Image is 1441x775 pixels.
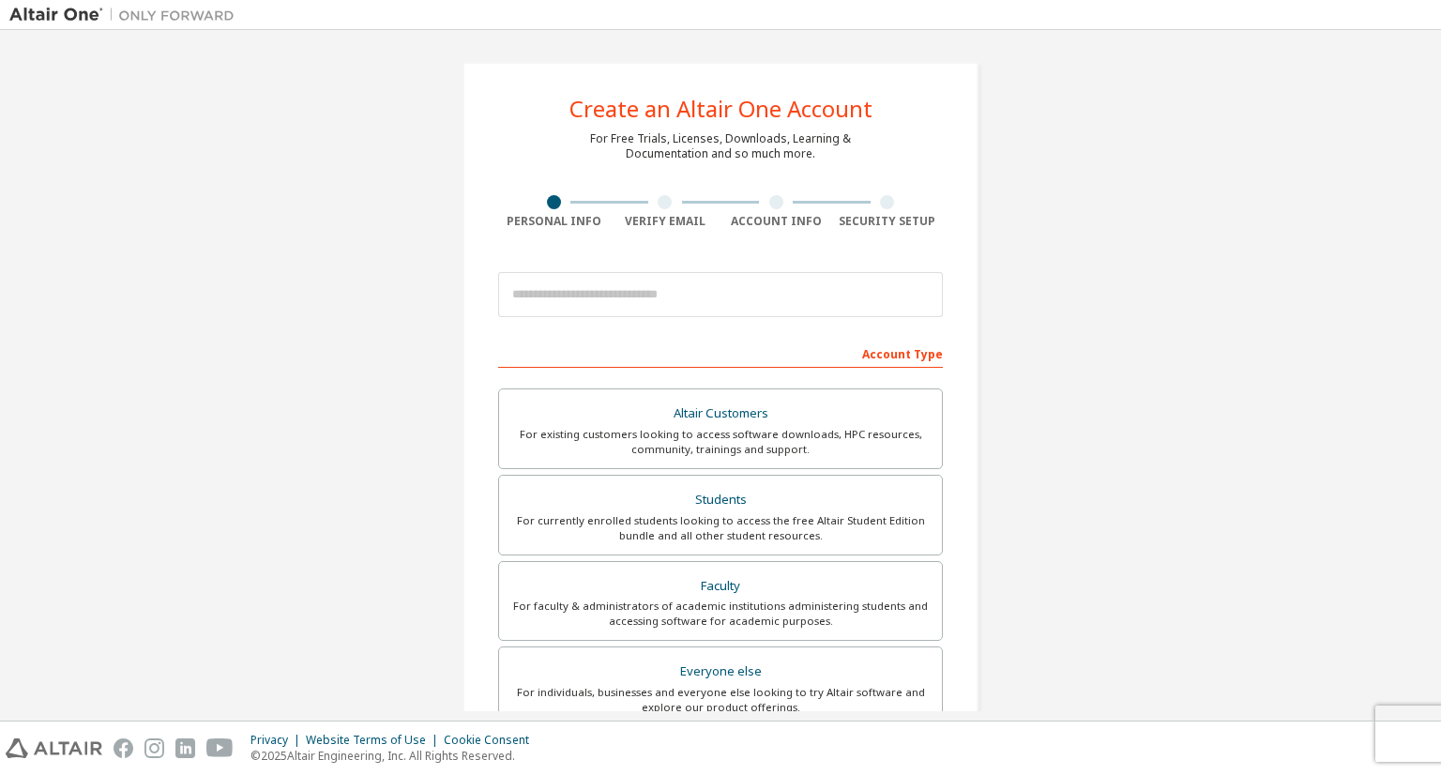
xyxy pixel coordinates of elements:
[9,6,244,24] img: Altair One
[206,738,234,758] img: youtube.svg
[498,338,943,368] div: Account Type
[569,98,872,120] div: Create an Altair One Account
[250,733,306,748] div: Privacy
[510,685,931,715] div: For individuals, businesses and everyone else looking to try Altair software and explore our prod...
[832,214,944,229] div: Security Setup
[720,214,832,229] div: Account Info
[175,738,195,758] img: linkedin.svg
[510,487,931,513] div: Students
[114,738,133,758] img: facebook.svg
[250,748,540,764] p: © 2025 Altair Engineering, Inc. All Rights Reserved.
[510,573,931,600] div: Faculty
[510,513,931,543] div: For currently enrolled students looking to access the free Altair Student Edition bundle and all ...
[306,733,444,748] div: Website Terms of Use
[498,214,610,229] div: Personal Info
[510,401,931,427] div: Altair Customers
[510,659,931,685] div: Everyone else
[144,738,164,758] img: instagram.svg
[6,738,102,758] img: altair_logo.svg
[444,733,540,748] div: Cookie Consent
[510,427,931,457] div: For existing customers looking to access software downloads, HPC resources, community, trainings ...
[510,599,931,629] div: For faculty & administrators of academic institutions administering students and accessing softwa...
[610,214,721,229] div: Verify Email
[590,131,851,161] div: For Free Trials, Licenses, Downloads, Learning & Documentation and so much more.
